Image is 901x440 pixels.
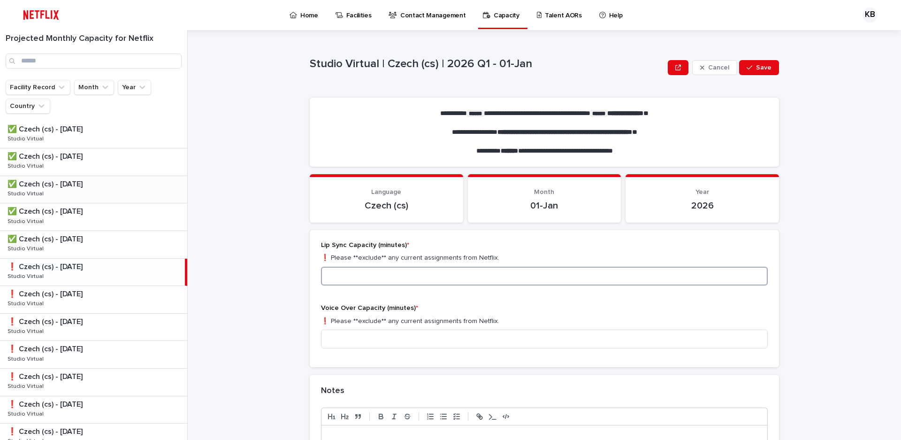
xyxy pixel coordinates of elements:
[8,343,84,354] p: ❗️ Czech (cs) - [DATE]
[863,8,878,23] div: KB
[8,134,46,142] p: Studio Virtual
[708,64,729,71] span: Cancel
[8,261,84,271] p: ❗️ Czech (cs) - [DATE]
[692,60,737,75] button: Cancel
[118,80,151,95] button: Year
[8,299,46,307] p: Studio Virtual
[8,316,84,326] p: ❗️ Czech (cs) - [DATE]
[310,57,664,71] p: Studio Virtual | Czech (cs) | 2026 Q1 - 01-Jan
[8,189,46,197] p: Studio Virtual
[8,409,46,417] p: Studio Virtual
[8,381,46,390] p: Studio Virtual
[8,178,84,189] p: ✅ Czech (cs) - [DATE]
[534,189,554,195] span: Month
[8,398,84,409] p: ❗️ Czech (cs) - [DATE]
[8,244,46,252] p: Studio Virtual
[695,189,709,195] span: Year
[321,242,409,248] span: Lip Sync Capacity (minutes)
[8,205,84,216] p: ✅ Czech (cs) - [DATE]
[8,150,84,161] p: ✅ Czech (cs) - [DATE]
[321,386,344,396] h2: Notes
[8,233,84,244] p: ✅ Czech (cs) - [DATE]
[756,64,771,71] span: Save
[6,54,182,69] input: Search
[8,123,84,134] p: ✅ Czech (cs) - [DATE]
[321,305,418,311] span: Voice Over Capacity (minutes)
[8,288,84,299] p: ❗️ Czech (cs) - [DATE]
[8,425,84,436] p: ❗️ Czech (cs) - [DATE]
[19,6,63,24] img: ifQbXi3ZQGMSEF7WDB7W
[321,316,768,326] p: ❗️ Please **exclude** any current assignments from Netflix.
[321,200,452,211] p: Czech (cs)
[8,216,46,225] p: Studio Virtual
[6,80,70,95] button: Facility Record
[8,271,46,280] p: Studio Virtual
[6,34,182,44] h1: Projected Monthly Capacity for Netflix
[8,326,46,335] p: Studio Virtual
[479,200,610,211] p: 01-Jan
[739,60,779,75] button: Save
[371,189,401,195] span: Language
[6,99,50,114] button: Country
[8,371,84,381] p: ❗️ Czech (cs) - [DATE]
[637,200,768,211] p: 2026
[321,253,768,263] p: ❗️ Please **exclude** any current assignments from Netflix.
[8,161,46,170] p: Studio Virtual
[74,80,114,95] button: Month
[8,354,46,363] p: Studio Virtual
